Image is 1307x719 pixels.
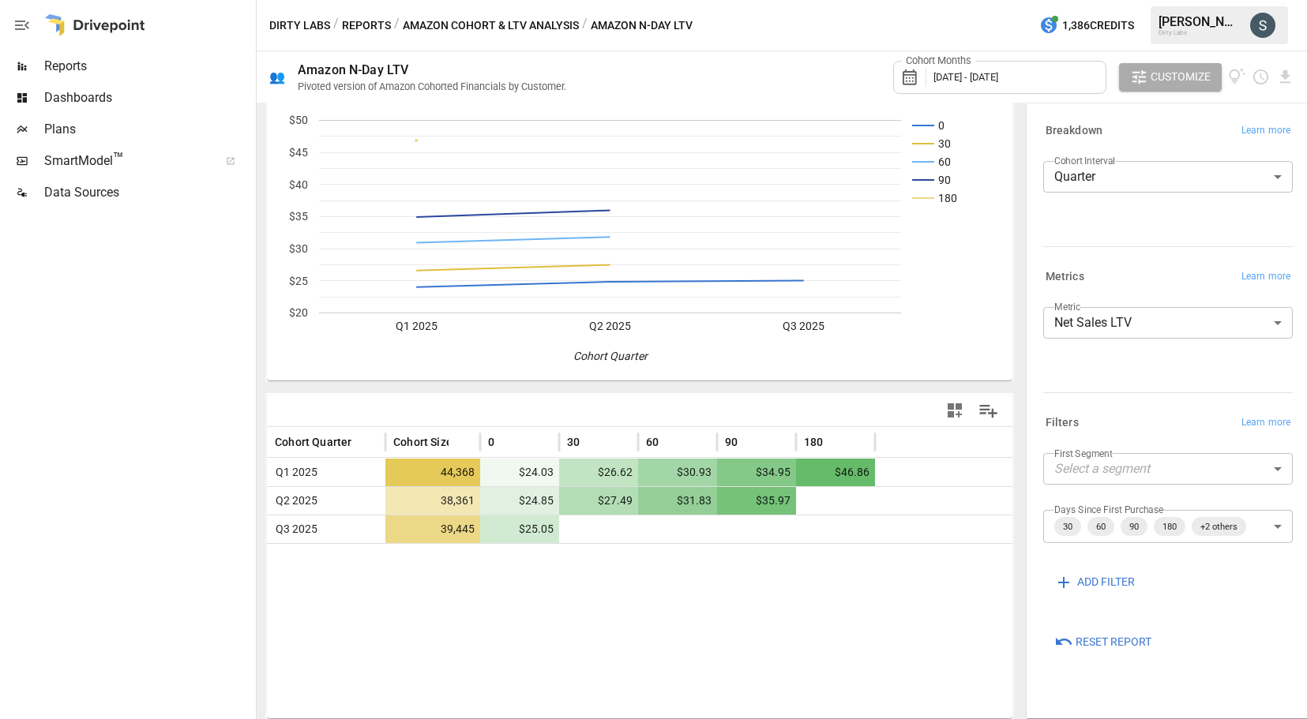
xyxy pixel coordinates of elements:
[1090,518,1112,536] span: 60
[44,152,208,170] span: SmartModel
[567,459,635,486] span: $26.62
[267,96,1013,380] svg: A chart.
[1043,627,1162,656] button: Reset Report
[1046,414,1079,432] h6: Filters
[275,434,351,450] span: Cohort Quarter
[1119,63,1222,92] button: Customize
[938,155,951,168] text: 60
[269,69,285,84] div: 👥
[660,431,682,453] button: Sort
[44,183,253,202] span: Data Sources
[394,16,400,36] div: /
[938,174,951,186] text: 90
[933,71,998,83] span: [DATE] - [DATE]
[582,16,588,36] div: /
[646,459,714,486] span: $30.93
[1252,68,1270,86] button: Schedule report
[804,459,872,486] span: $46.86
[1062,16,1134,36] span: 1,386 Credits
[783,320,824,332] text: Q3 2025
[269,487,317,515] span: Q2 2025
[488,459,556,486] span: $24.03
[113,149,124,169] span: ™
[938,137,951,150] text: 30
[1043,568,1146,597] button: ADD FILTER
[44,57,253,76] span: Reports
[269,459,317,486] span: Q1 2025
[289,146,308,159] text: $45
[269,16,330,36] button: Dirty Labs
[1054,300,1080,313] label: Metric
[573,350,649,362] text: Cohort Quarter
[393,487,477,515] span: 38,361
[646,487,714,515] span: $31.83
[589,320,631,332] text: Q2 2025
[725,459,793,486] span: $34.95
[1159,29,1241,36] div: Dirty Labs
[725,434,738,450] span: 90
[1241,123,1290,139] span: Learn more
[1077,572,1135,592] span: ADD FILTER
[342,16,391,36] button: Reports
[403,16,579,36] button: Amazon Cohort & LTV Analysis
[289,275,308,287] text: $25
[289,242,308,255] text: $30
[1194,518,1244,536] span: +2 others
[1228,63,1246,92] button: View documentation
[1151,67,1211,87] span: Customize
[567,487,635,515] span: $27.49
[488,515,556,543] span: $25.05
[938,119,945,132] text: 0
[393,515,477,543] span: 39,445
[488,434,494,450] span: 0
[1156,518,1183,536] span: 180
[488,487,556,515] span: $24.85
[1046,122,1102,140] h6: Breakdown
[567,434,580,450] span: 30
[1276,68,1294,86] button: Download report
[739,431,761,453] button: Sort
[393,434,453,450] span: Cohort Size
[44,120,253,139] span: Plans
[1033,11,1140,40] button: 1,386Credits
[269,515,317,543] span: Q3 2025
[1123,518,1145,536] span: 90
[1057,518,1079,536] span: 30
[298,81,566,92] div: Pivoted version of Amazon Cohorted Financials by Customer.
[496,431,518,453] button: Sort
[1054,503,1163,516] label: Days Since First Purchase
[1241,415,1290,431] span: Learn more
[1250,13,1275,38] img: Soyoung Park
[1054,154,1115,167] label: Cohort Interval
[581,431,603,453] button: Sort
[825,431,847,453] button: Sort
[1241,3,1285,47] button: Soyoung Park
[1043,307,1293,339] div: Net Sales LTV
[289,114,308,126] text: $50
[289,210,308,223] text: $35
[902,54,975,68] label: Cohort Months
[393,459,477,486] span: 44,368
[289,178,308,191] text: $40
[333,16,339,36] div: /
[298,62,408,77] div: Amazon N-Day LTV
[44,88,253,107] span: Dashboards
[353,431,375,453] button: Sort
[396,320,438,332] text: Q1 2025
[1159,14,1241,29] div: [PERSON_NAME]
[1046,268,1084,286] h6: Metrics
[1241,269,1290,285] span: Learn more
[289,306,308,319] text: $20
[804,434,824,450] span: 180
[971,393,1006,429] button: Manage Columns
[1054,447,1113,460] label: First Segment
[938,192,957,204] text: 180
[1043,161,1293,193] div: Quarter
[1076,632,1151,652] span: Reset Report
[1054,461,1150,476] em: Select a segment
[725,487,793,515] span: $35.97
[646,434,659,450] span: 60
[450,431,472,453] button: Sort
